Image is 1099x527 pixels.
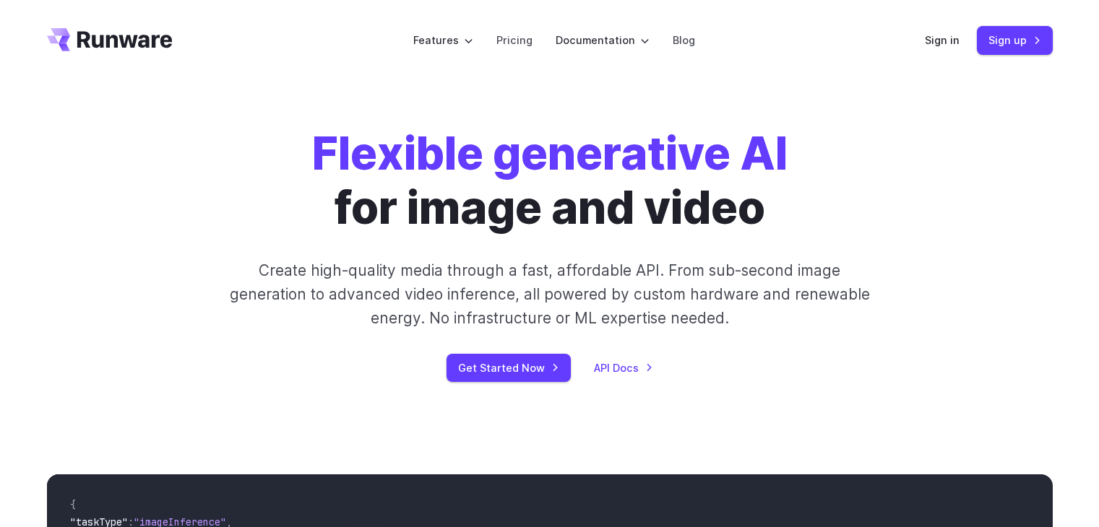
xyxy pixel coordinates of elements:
a: Go to / [47,28,173,51]
a: Get Started Now [447,354,571,382]
a: Sign up [977,26,1053,54]
a: Pricing [496,32,533,48]
span: { [70,498,76,511]
label: Features [413,32,473,48]
a: Sign in [925,32,960,48]
a: API Docs [594,360,653,376]
p: Create high-quality media through a fast, affordable API. From sub-second image generation to adv... [228,258,871,331]
a: Blog [673,32,695,48]
h1: for image and video [312,127,788,235]
strong: Flexible generative AI [312,126,788,180]
label: Documentation [556,32,650,48]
